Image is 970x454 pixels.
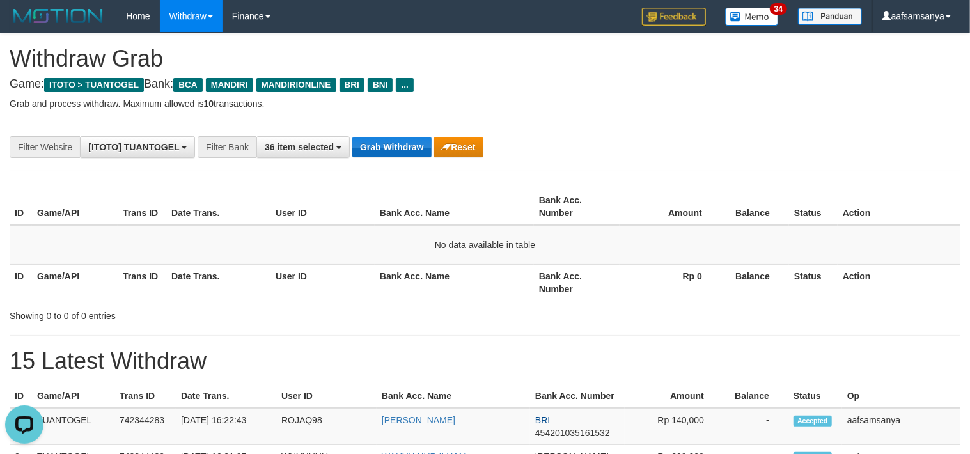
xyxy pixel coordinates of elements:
th: Balance [721,264,789,301]
th: Balance [723,384,788,408]
h4: Game: Bank: [10,78,960,91]
th: Bank Acc. Name [375,264,534,301]
th: Game/API [32,264,118,301]
th: Bank Acc. Number [530,384,625,408]
th: Op [842,384,960,408]
strong: 10 [203,98,214,109]
th: Amount [625,384,723,408]
th: Bank Acc. Number [534,264,620,301]
td: Rp 140,000 [625,408,723,445]
th: Game/API [32,189,118,225]
th: ID [10,264,32,301]
th: ID [10,189,32,225]
th: Trans ID [118,189,166,225]
span: 34 [770,3,787,15]
td: No data available in table [10,225,960,265]
div: Filter Bank [198,136,256,158]
h1: Withdraw Grab [10,46,960,72]
img: Button%20Memo.svg [725,8,779,26]
th: Action [838,189,960,225]
th: User ID [270,189,375,225]
span: 36 item selected [265,142,334,152]
th: User ID [270,264,375,301]
th: Game/API [32,384,114,408]
img: MOTION_logo.png [10,6,107,26]
button: Open LiveChat chat widget [5,5,43,43]
button: 36 item selected [256,136,350,158]
div: Filter Website [10,136,80,158]
img: panduan.png [798,8,862,25]
th: ID [10,384,32,408]
td: ROJAQ98 [276,408,377,445]
th: Status [789,264,838,301]
button: Grab Withdraw [352,137,431,157]
td: aafsamsanya [842,408,960,445]
td: 742344283 [114,408,176,445]
span: MANDIRI [206,78,253,92]
td: TUANTOGEL [32,408,114,445]
th: Status [788,384,842,408]
th: Rp 0 [620,264,721,301]
th: Amount [620,189,721,225]
span: Accepted [794,416,832,427]
img: Feedback.jpg [642,8,706,26]
th: Bank Acc. Name [377,384,530,408]
th: Trans ID [118,264,166,301]
span: MANDIRIONLINE [256,78,336,92]
span: BNI [368,78,393,92]
span: ... [396,78,413,92]
div: Showing 0 to 0 of 0 entries [10,304,395,322]
th: Trans ID [114,384,176,408]
span: BCA [173,78,202,92]
span: ITOTO > TUANTOGEL [44,78,144,92]
td: [DATE] 16:22:43 [176,408,276,445]
h1: 15 Latest Withdraw [10,348,960,374]
th: Date Trans. [166,189,270,225]
button: [ITOTO] TUANTOGEL [80,136,195,158]
th: Bank Acc. Number [534,189,620,225]
th: Action [838,264,960,301]
p: Grab and process withdraw. Maximum allowed is transactions. [10,97,960,110]
th: Date Trans. [176,384,276,408]
button: Reset [434,137,483,157]
span: Copy 454201035161532 to clipboard [535,428,610,438]
span: BRI [340,78,364,92]
span: BRI [535,415,550,425]
span: [ITOTO] TUANTOGEL [88,142,179,152]
th: Balance [721,189,789,225]
th: Date Trans. [166,264,270,301]
a: [PERSON_NAME] [382,415,455,425]
th: User ID [276,384,377,408]
td: - [723,408,788,445]
th: Status [789,189,838,225]
th: Bank Acc. Name [375,189,534,225]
